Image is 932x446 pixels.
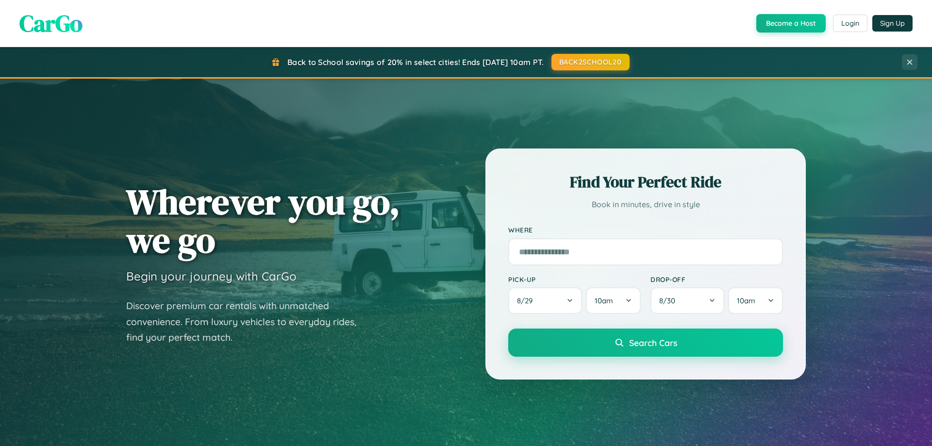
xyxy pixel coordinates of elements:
button: Become a Host [756,14,826,33]
h2: Find Your Perfect Ride [508,171,783,193]
p: Book in minutes, drive in style [508,198,783,212]
label: Drop-off [650,275,783,283]
span: Search Cars [629,337,677,348]
span: 8 / 30 [659,296,680,305]
span: Back to School savings of 20% in select cities! Ends [DATE] 10am PT. [287,57,544,67]
button: 8/29 [508,287,582,314]
h1: Wherever you go, we go [126,182,400,259]
button: 10am [586,287,641,314]
button: 10am [728,287,783,314]
label: Pick-up [508,275,641,283]
span: CarGo [19,7,83,39]
span: 10am [737,296,755,305]
label: Where [508,226,783,234]
button: Login [833,15,867,32]
span: 10am [595,296,613,305]
span: 8 / 29 [517,296,537,305]
button: Sign Up [872,15,913,32]
button: 8/30 [650,287,724,314]
h3: Begin your journey with CarGo [126,269,297,283]
button: BACK2SCHOOL20 [551,54,630,70]
p: Discover premium car rentals with unmatched convenience. From luxury vehicles to everyday rides, ... [126,298,369,346]
button: Search Cars [508,329,783,357]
